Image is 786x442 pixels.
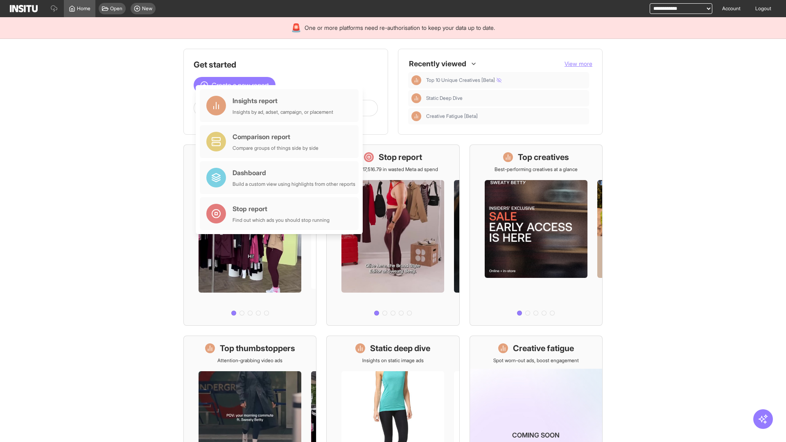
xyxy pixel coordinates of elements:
div: Insights report [233,96,333,106]
div: Dashboard [233,168,355,178]
div: Insights [411,75,421,85]
p: Save £17,516.79 in wasted Meta ad spend [348,166,438,173]
span: New [142,5,152,12]
h1: Stop report [379,151,422,163]
div: Insights [411,93,421,103]
span: Static Deep Dive [426,95,586,101]
p: Best-performing creatives at a glance [495,166,578,173]
h1: Top creatives [518,151,569,163]
div: Compare groups of things side by side [233,145,318,151]
div: Build a custom view using highlights from other reports [233,181,355,187]
a: Top creativesBest-performing creatives at a glance [470,144,603,326]
span: Top 10 Unique Creatives [Beta] [426,77,586,83]
div: Insights by ad, adset, campaign, or placement [233,109,333,115]
span: Top 10 Unique Creatives [Beta] [426,77,501,83]
span: One or more platforms need re-authorisation to keep your data up to date. [305,24,495,32]
div: Insights [411,111,421,121]
div: Find out which ads you should stop running [233,217,330,223]
span: Creative Fatigue [Beta] [426,113,586,120]
span: Create a new report [212,80,269,90]
a: What's live nowSee all active ads instantly [183,144,316,326]
div: Stop report [233,204,330,214]
span: Static Deep Dive [426,95,463,101]
span: View more [565,60,592,67]
div: 🚨 [291,22,301,34]
button: View more [565,60,592,68]
div: Comparison report [233,132,318,142]
a: Stop reportSave £17,516.79 in wasted Meta ad spend [326,144,459,326]
span: Creative Fatigue [Beta] [426,113,478,120]
button: Create a new report [194,77,276,93]
h1: Top thumbstoppers [220,343,295,354]
h1: Static deep dive [370,343,430,354]
p: Attention-grabbing video ads [217,357,282,364]
span: Home [77,5,90,12]
img: Logo [10,5,38,12]
h1: Get started [194,59,378,70]
p: Insights on static image ads [362,357,424,364]
span: Open [110,5,122,12]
